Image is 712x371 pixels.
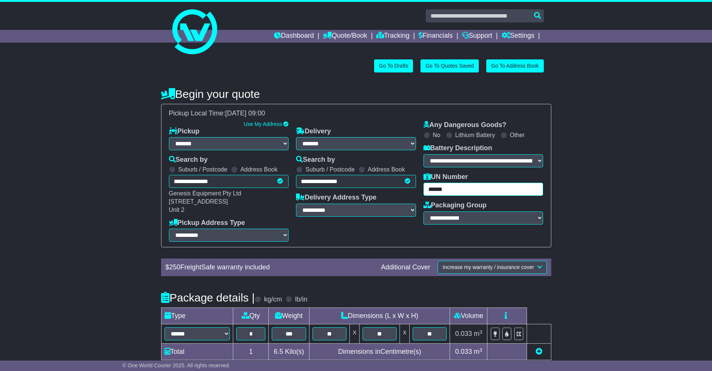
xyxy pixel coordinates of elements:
[474,348,483,355] span: m
[309,344,450,360] td: Dimensions in Centimetre(s)
[178,166,228,173] label: Suburb / Postcode
[374,59,413,72] a: Go To Drafts
[161,88,551,100] h4: Begin your quote
[305,166,355,173] label: Suburb / Postcode
[169,127,200,136] label: Pickup
[433,132,440,139] label: No
[296,156,335,164] label: Search by
[161,308,233,324] td: Type
[502,30,534,43] a: Settings
[296,127,331,136] label: Delivery
[450,308,487,324] td: Volume
[268,344,309,360] td: Kilo(s)
[161,344,233,360] td: Total
[295,296,307,304] label: lb/in
[455,330,472,337] span: 0.033
[423,121,506,129] label: Any Dangerous Goods?
[350,324,360,344] td: x
[474,330,483,337] span: m
[169,263,181,271] span: 250
[480,329,483,335] sup: 3
[420,59,479,72] a: Go To Quotes Saved
[169,190,241,197] span: Genesis Equipment Pty Ltd
[510,132,525,139] label: Other
[274,348,283,355] span: 6.5
[244,121,282,127] a: Use My Address
[486,59,543,72] a: Go To Address Book
[225,109,265,117] span: [DATE] 09:00
[323,30,367,43] a: Quote/Book
[423,144,492,152] label: Battery Description
[169,207,185,213] span: Unit 2
[240,166,278,173] label: Address Book
[438,261,546,274] button: Increase my warranty / insurance cover
[169,156,208,164] label: Search by
[455,132,495,139] label: Lithium Battery
[377,263,434,272] div: Additional Cover
[480,347,483,353] sup: 3
[169,198,228,205] span: [STREET_ADDRESS]
[400,324,410,344] td: x
[419,30,453,43] a: Financials
[268,308,309,324] td: Weight
[443,264,534,270] span: Increase my warranty / insurance cover
[455,348,472,355] span: 0.033
[233,344,269,360] td: 1
[123,362,231,368] span: © One World Courier 2025. All rights reserved.
[162,263,377,272] div: $ FreightSafe warranty included
[309,308,450,324] td: Dimensions (L x W x H)
[169,219,245,227] label: Pickup Address Type
[161,291,255,304] h4: Package details |
[165,109,547,118] div: Pickup Local Time:
[274,30,314,43] a: Dashboard
[264,296,282,304] label: kg/cm
[376,30,409,43] a: Tracking
[368,166,405,173] label: Address Book
[233,308,269,324] td: Qty
[296,194,376,202] label: Delivery Address Type
[462,30,492,43] a: Support
[536,348,542,355] a: Add new item
[423,173,468,181] label: UN Number
[423,201,487,210] label: Packaging Group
